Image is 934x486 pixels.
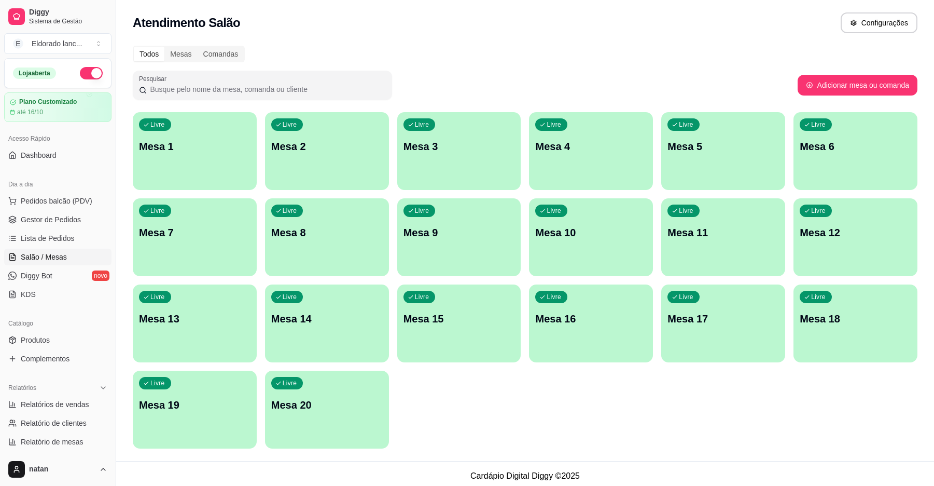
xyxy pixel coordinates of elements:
button: LivreMesa 15 [397,285,521,362]
p: Mesa 9 [403,225,515,240]
div: Mesas [164,47,197,61]
button: Adicionar mesa ou comanda [798,75,917,96]
p: Livre [811,120,826,129]
span: Diggy Bot [21,271,52,281]
p: Mesa 18 [800,312,911,326]
p: Mesa 10 [535,225,647,240]
div: Comandas [198,47,244,61]
span: Sistema de Gestão [29,17,107,25]
a: Dashboard [4,147,111,164]
a: Produtos [4,332,111,348]
div: Loja aberta [13,67,56,79]
p: Livre [283,379,297,387]
a: Salão / Mesas [4,249,111,265]
p: Livre [547,120,561,129]
a: Plano Customizadoaté 16/10 [4,92,111,122]
button: Select a team [4,33,111,54]
p: Livre [811,207,826,215]
article: Plano Customizado [19,98,77,106]
button: LivreMesa 8 [265,198,389,276]
span: Salão / Mesas [21,252,67,262]
span: Pedidos balcão (PDV) [21,196,92,206]
button: LivreMesa 1 [133,112,257,190]
p: Mesa 14 [271,312,383,326]
p: Mesa 3 [403,139,515,154]
a: Gestor de Pedidos [4,211,111,228]
p: Mesa 4 [535,139,647,154]
button: LivreMesa 5 [661,112,785,190]
button: LivreMesa 16 [529,285,653,362]
span: Diggy [29,8,107,17]
h2: Atendimento Salão [133,15,240,31]
p: Livre [415,293,429,301]
p: Mesa 2 [271,139,383,154]
span: KDS [21,289,36,300]
button: LivreMesa 13 [133,285,257,362]
p: Livre [150,120,165,129]
p: Livre [150,207,165,215]
div: Eldorado lanc ... [32,38,82,49]
button: LivreMesa 4 [529,112,653,190]
button: LivreMesa 14 [265,285,389,362]
a: Relatório de fidelidadenovo [4,452,111,469]
span: Dashboard [21,150,57,160]
button: LivreMesa 11 [661,198,785,276]
label: Pesquisar [139,74,170,83]
button: LivreMesa 10 [529,198,653,276]
p: Livre [415,120,429,129]
p: Mesa 7 [139,225,250,240]
a: DiggySistema de Gestão [4,4,111,29]
button: LivreMesa 9 [397,198,521,276]
button: LivreMesa 2 [265,112,389,190]
input: Pesquisar [147,84,386,95]
button: Pedidos balcão (PDV) [4,193,111,209]
p: Mesa 5 [667,139,779,154]
p: Livre [283,293,297,301]
div: Acesso Rápido [4,130,111,147]
p: Livre [811,293,826,301]
p: Mesa 13 [139,312,250,326]
p: Livre [547,207,561,215]
p: Mesa 11 [667,225,779,240]
p: Mesa 17 [667,312,779,326]
button: LivreMesa 6 [793,112,917,190]
button: LivreMesa 19 [133,371,257,449]
p: Mesa 1 [139,139,250,154]
button: LivreMesa 7 [133,198,257,276]
button: LivreMesa 12 [793,198,917,276]
div: Todos [134,47,164,61]
button: Configurações [841,12,917,33]
p: Livre [415,207,429,215]
button: LivreMesa 3 [397,112,521,190]
p: Livre [150,293,165,301]
div: Dia a dia [4,176,111,193]
a: Complementos [4,350,111,367]
span: Relatórios [8,384,36,392]
button: LivreMesa 18 [793,285,917,362]
p: Mesa 12 [800,225,911,240]
article: até 16/10 [17,108,43,116]
a: Diggy Botnovo [4,267,111,284]
p: Livre [150,379,165,387]
a: Relatórios de vendas [4,396,111,413]
a: Lista de Pedidos [4,230,111,247]
span: Relatórios de vendas [21,399,89,410]
p: Livre [679,207,693,215]
a: KDS [4,286,111,303]
span: Complementos [21,354,69,364]
p: Mesa 15 [403,312,515,326]
span: Produtos [21,335,50,345]
p: Livre [283,120,297,129]
p: Mesa 6 [800,139,911,154]
a: Relatório de clientes [4,415,111,431]
div: Catálogo [4,315,111,332]
p: Mesa 20 [271,398,383,412]
p: Livre [679,293,693,301]
p: Livre [547,293,561,301]
span: E [13,38,23,49]
p: Livre [679,120,693,129]
button: natan [4,457,111,482]
span: Relatório de clientes [21,418,87,428]
span: Lista de Pedidos [21,233,75,244]
a: Relatório de mesas [4,434,111,450]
